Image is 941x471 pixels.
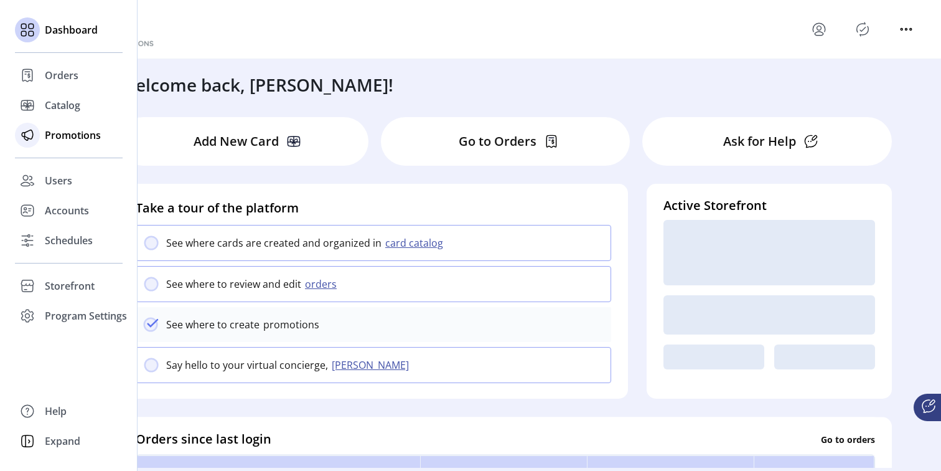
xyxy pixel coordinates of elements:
[45,22,98,37] span: Dashboard
[663,196,875,215] h4: Active Storefront
[45,434,80,449] span: Expand
[166,235,382,250] p: See where cards are created and organized in
[301,277,344,292] button: orders
[260,317,319,332] p: promotions
[896,19,916,39] button: menu
[723,132,796,151] p: Ask for Help
[45,128,101,143] span: Promotions
[166,317,260,332] p: See where to create
[853,19,873,39] button: Publisher Panel
[382,235,451,250] button: card catalog
[45,173,72,188] span: Users
[45,98,80,113] span: Catalog
[136,430,271,449] h4: Orders since last login
[809,19,829,39] button: menu
[119,72,393,98] h3: Welcome back, [PERSON_NAME]!
[45,308,127,323] span: Program Settings
[45,203,89,218] span: Accounts
[821,432,875,445] p: Go to orders
[459,132,536,151] p: Go to Orders
[136,199,611,217] h4: Take a tour of the platform
[45,404,67,419] span: Help
[45,278,95,293] span: Storefront
[45,68,78,83] span: Orders
[45,233,93,248] span: Schedules
[166,358,328,373] p: Say hello to your virtual concierge,
[194,132,279,151] p: Add New Card
[328,358,416,373] button: [PERSON_NAME]
[166,277,301,292] p: See where to review and edit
